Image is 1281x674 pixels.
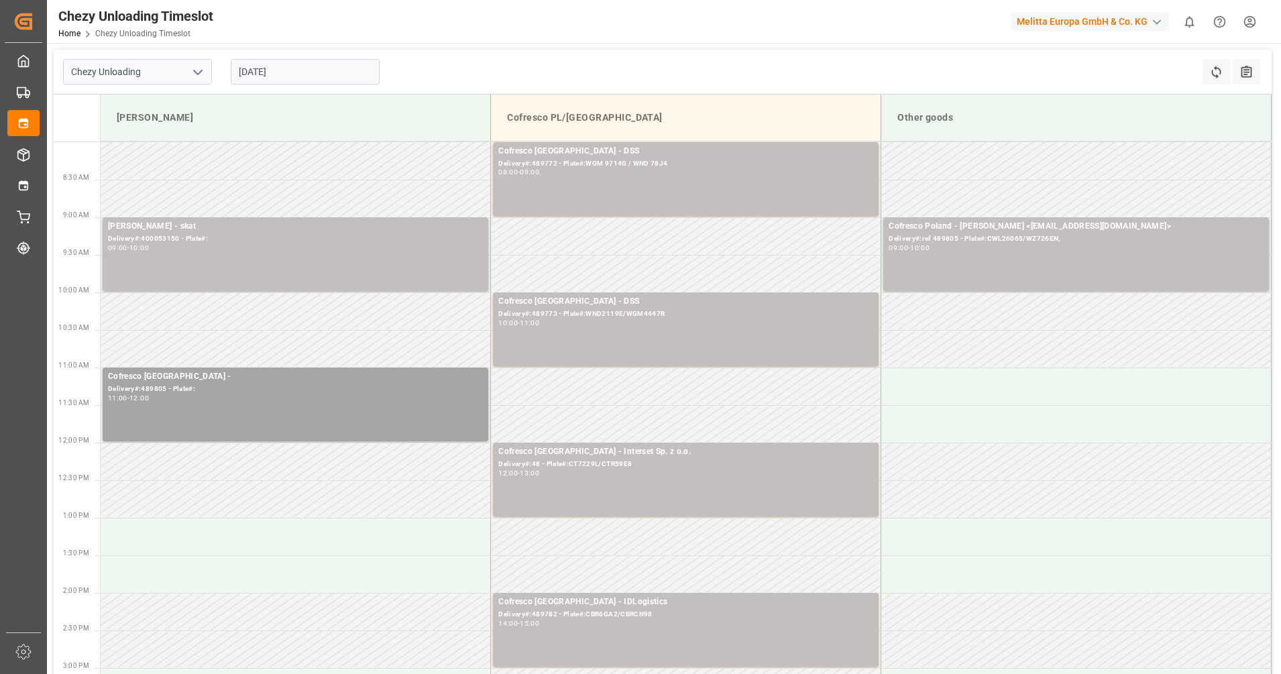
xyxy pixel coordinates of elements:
div: 14:00 [498,620,518,626]
div: Cofresco [GEOGRAPHIC_DATA] - DSS [498,295,873,308]
div: - [518,169,520,175]
div: - [518,320,520,326]
div: 11:00 [520,320,539,326]
input: DD.MM.YYYY [231,59,380,85]
div: [PERSON_NAME] [111,105,480,130]
div: [PERSON_NAME] - skat [108,220,483,233]
div: 12:00 [498,470,518,476]
div: Cofresco [GEOGRAPHIC_DATA] - IDLogistics [498,596,873,609]
div: 10:00 [129,245,149,251]
div: Delivery#:489782 - Plate#:CBR6GA2/CBRCN98 [498,609,873,620]
span: 12:30 PM [58,474,89,482]
div: 09:00 [889,245,908,251]
span: 11:00 AM [58,361,89,369]
div: Melitta Europa GmbH & Co. KG [1011,12,1169,32]
div: - [908,245,910,251]
span: 2:00 PM [63,587,89,594]
div: Cofresco PL/[GEOGRAPHIC_DATA] [502,105,870,130]
span: 8:30 AM [63,174,89,181]
span: 9:30 AM [63,249,89,256]
button: Melitta Europa GmbH & Co. KG [1011,9,1174,34]
span: 10:00 AM [58,286,89,294]
span: 1:30 PM [63,549,89,557]
div: - [127,245,129,251]
div: Delivery#:48 - Plate#:CT7229L/CTR59E8 [498,459,873,470]
a: Home [58,29,80,38]
div: Delivery#:ref 489805 - Plate#:CWL26065/WZ726EN, [889,233,1264,245]
span: 1:00 PM [63,512,89,519]
span: 12:00 PM [58,437,89,444]
div: 13:00 [520,470,539,476]
div: Other goods [892,105,1260,130]
div: 11:00 [108,395,127,401]
div: 09:00 [520,169,539,175]
div: - [518,470,520,476]
div: Delivery#:400053150 - Plate#: [108,233,483,245]
span: 9:00 AM [63,211,89,219]
span: 11:30 AM [58,399,89,406]
span: 2:30 PM [63,624,89,632]
span: 10:30 AM [58,324,89,331]
div: - [518,620,520,626]
div: - [127,395,129,401]
button: open menu [187,62,207,82]
div: Delivery#:489772 - Plate#:WGM 9714G / WND 78J4 [498,158,873,170]
div: 09:00 [108,245,127,251]
button: show 0 new notifications [1174,7,1205,37]
div: 15:00 [520,620,539,626]
div: Delivery#:489773 - Plate#:WND2119E/WGM4447R [498,308,873,320]
div: Cofresco [GEOGRAPHIC_DATA] - [108,370,483,384]
div: Chezy Unloading Timeslot [58,6,213,26]
button: Help Center [1205,7,1235,37]
div: 12:00 [129,395,149,401]
div: Cofresco [GEOGRAPHIC_DATA] - Interset Sp. z o.o. [498,445,873,459]
input: Type to search/select [63,59,212,85]
div: Cofresco Poland - [PERSON_NAME] <[EMAIL_ADDRESS][DOMAIN_NAME]> [889,220,1264,233]
span: 3:00 PM [63,662,89,669]
div: 10:00 [498,320,518,326]
div: Delivery#:489805 - Plate#: [108,384,483,395]
div: Cofresco [GEOGRAPHIC_DATA] - DSS [498,145,873,158]
div: 10:00 [910,245,930,251]
div: 08:00 [498,169,518,175]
